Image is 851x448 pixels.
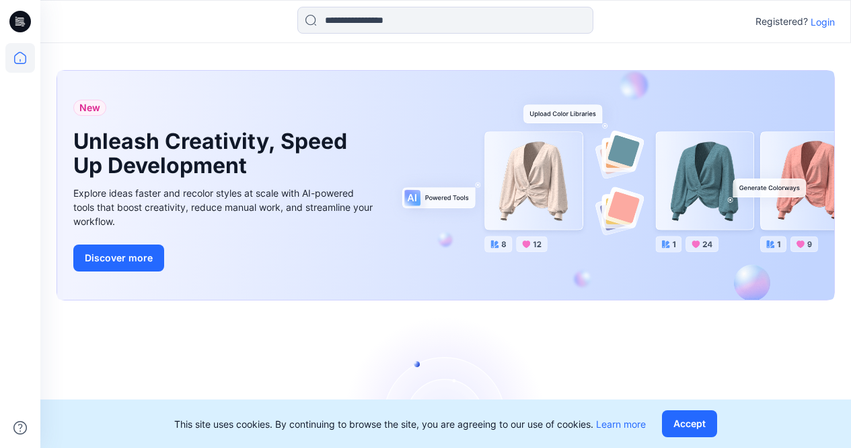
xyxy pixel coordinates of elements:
[73,186,376,228] div: Explore ideas faster and recolor styles at scale with AI-powered tools that boost creativity, red...
[755,13,808,30] p: Registered?
[174,417,646,431] p: This site uses cookies. By continuing to browse the site, you are agreeing to our use of cookies.
[79,100,100,116] span: New
[811,15,835,29] p: Login
[662,410,717,437] button: Accept
[73,245,164,271] button: Discover more
[73,129,356,178] h1: Unleash Creativity, Speed Up Development
[73,245,376,271] a: Discover more
[596,418,646,430] a: Learn more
